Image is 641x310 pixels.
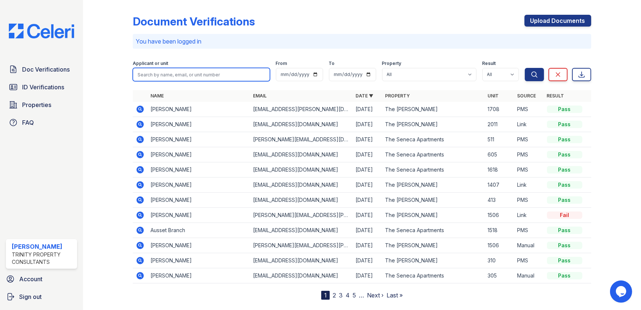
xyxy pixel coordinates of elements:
[485,117,514,132] td: 2011
[547,227,582,234] div: Pass
[250,147,353,162] td: [EMAIL_ADDRESS][DOMAIN_NAME]
[321,291,330,300] div: 1
[353,208,382,223] td: [DATE]
[133,68,270,81] input: Search by name, email, or unit number
[353,253,382,268] td: [DATE]
[547,196,582,204] div: Pass
[12,242,74,251] div: [PERSON_NAME]
[3,24,80,38] img: CE_Logo_Blue-a8612792a0a2168367f1c8372b55b34899dd931a85d93a1a3d3e32e68fde9ad4.png
[382,268,485,283] td: The Seneca Apartments
[6,115,77,130] a: FAQ
[250,117,353,132] td: [EMAIL_ADDRESS][DOMAIN_NAME]
[382,147,485,162] td: The Seneca Apartments
[22,118,34,127] span: FAQ
[547,136,582,143] div: Pass
[133,61,168,66] label: Applicant or unit
[514,193,544,208] td: PMS
[514,208,544,223] td: Link
[148,253,250,268] td: [PERSON_NAME]
[382,223,485,238] td: The Seneca Apartments
[514,117,544,132] td: Link
[547,181,582,189] div: Pass
[353,147,382,162] td: [DATE]
[250,132,353,147] td: [PERSON_NAME][EMAIL_ADDRESS][DOMAIN_NAME]
[382,178,485,193] td: The [PERSON_NAME]
[3,272,80,286] a: Account
[148,102,250,117] td: [PERSON_NAME]
[382,238,485,253] td: The [PERSON_NAME]
[382,61,402,66] label: Property
[514,102,544,117] td: PMS
[353,102,382,117] td: [DATE]
[382,117,485,132] td: The [PERSON_NAME]
[485,223,514,238] td: 1518
[148,178,250,193] td: [PERSON_NAME]
[547,242,582,249] div: Pass
[353,132,382,147] td: [DATE]
[353,238,382,253] td: [DATE]
[6,97,77,112] a: Properties
[514,223,544,238] td: PMS
[547,211,582,219] div: Fail
[333,292,336,299] a: 2
[514,238,544,253] td: Manual
[547,93,564,99] a: Result
[382,132,485,147] td: The Seneca Apartments
[148,117,250,132] td: [PERSON_NAME]
[353,193,382,208] td: [DATE]
[253,93,267,99] a: Email
[382,102,485,117] td: The [PERSON_NAME]
[250,102,353,117] td: [EMAIL_ADDRESS][PERSON_NAME][DOMAIN_NAME]
[485,147,514,162] td: 605
[148,268,250,283] td: [PERSON_NAME]
[359,291,364,300] span: …
[133,15,255,28] div: Document Verifications
[610,280,634,303] iframe: chat widget
[547,257,582,264] div: Pass
[524,15,591,27] a: Upload Documents
[385,93,410,99] a: Property
[514,178,544,193] td: Link
[19,275,42,283] span: Account
[6,80,77,94] a: ID Verifications
[19,292,42,301] span: Sign out
[276,61,287,66] label: From
[547,151,582,158] div: Pass
[22,83,64,92] span: ID Verifications
[514,132,544,147] td: PMS
[148,162,250,178] td: [PERSON_NAME]
[250,253,353,268] td: [EMAIL_ADDRESS][DOMAIN_NAME]
[339,292,343,299] a: 3
[353,292,356,299] a: 5
[547,121,582,128] div: Pass
[353,117,382,132] td: [DATE]
[250,268,353,283] td: [EMAIL_ADDRESS][DOMAIN_NAME]
[250,208,353,223] td: [PERSON_NAME][EMAIL_ADDRESS][PERSON_NAME][DOMAIN_NAME]
[514,253,544,268] td: PMS
[353,268,382,283] td: [DATE]
[148,223,250,238] td: Ausset Branch
[488,93,499,99] a: Unit
[485,268,514,283] td: 305
[3,289,80,304] a: Sign out
[485,193,514,208] td: 413
[485,162,514,178] td: 1618
[485,102,514,117] td: 1708
[547,106,582,113] div: Pass
[148,208,250,223] td: [PERSON_NAME]
[485,253,514,268] td: 310
[547,272,582,279] div: Pass
[329,61,335,66] label: To
[382,253,485,268] td: The [PERSON_NAME]
[387,292,403,299] a: Last »
[250,162,353,178] td: [EMAIL_ADDRESS][DOMAIN_NAME]
[250,193,353,208] td: [EMAIL_ADDRESS][DOMAIN_NAME]
[514,147,544,162] td: PMS
[148,147,250,162] td: [PERSON_NAME]
[6,62,77,77] a: Doc Verifications
[517,93,536,99] a: Source
[382,208,485,223] td: The [PERSON_NAME]
[356,93,373,99] a: Date ▼
[382,193,485,208] td: The [PERSON_NAME]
